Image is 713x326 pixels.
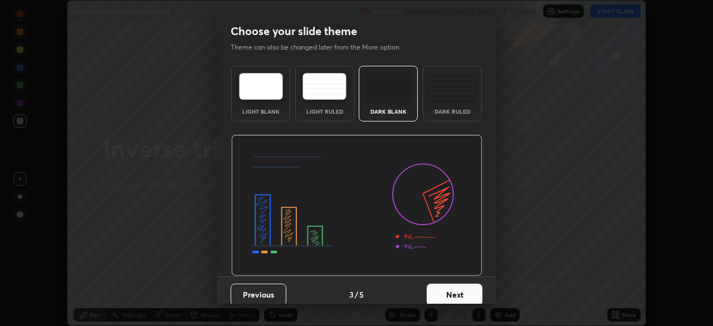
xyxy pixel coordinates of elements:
h4: / [355,289,358,300]
img: lightTheme.e5ed3b09.svg [239,73,283,100]
img: darkRuledTheme.de295e13.svg [430,73,474,100]
div: Dark Ruled [430,109,475,114]
h2: Choose your slide theme [231,24,357,38]
img: darkTheme.f0cc69e5.svg [367,73,411,100]
button: Previous [231,284,286,306]
h4: 5 [359,289,364,300]
h4: 3 [349,289,354,300]
div: Dark Blank [366,109,411,114]
button: Next [427,284,482,306]
div: Light Blank [238,109,283,114]
img: lightRuledTheme.5fabf969.svg [302,73,346,100]
div: Light Ruled [302,109,347,114]
p: Theme can also be changed later from the More option [231,42,411,52]
img: darkThemeBanner.d06ce4a2.svg [231,135,482,276]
